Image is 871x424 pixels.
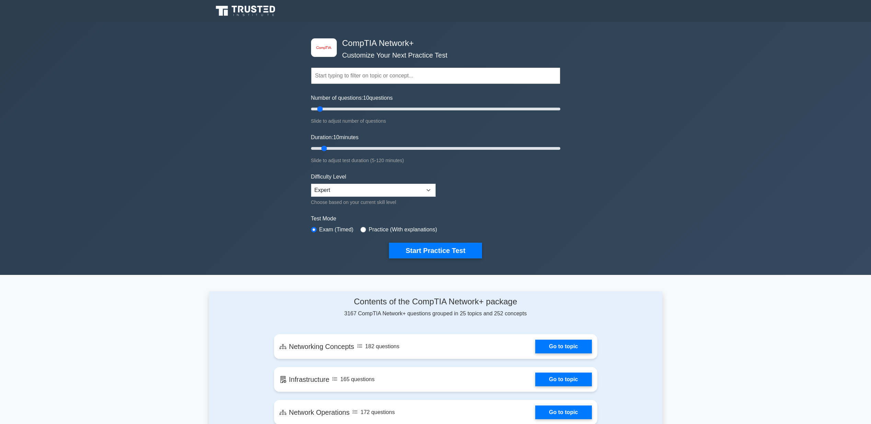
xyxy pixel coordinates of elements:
[535,373,592,386] a: Go to topic
[389,243,482,258] button: Start Practice Test
[311,117,560,125] div: Slide to adjust number of questions
[333,134,339,140] span: 10
[311,173,346,181] label: Difficulty Level
[274,297,597,318] div: 3167 CompTIA Network+ questions grouped in 25 topics and 252 concepts
[535,405,592,419] a: Go to topic
[340,38,527,48] h4: CompTIA Network+
[311,133,359,142] label: Duration: minutes
[363,95,369,101] span: 10
[311,94,393,102] label: Number of questions: questions
[535,340,592,353] a: Go to topic
[311,68,560,84] input: Start typing to filter on topic or concept...
[369,226,437,234] label: Practice (With explanations)
[311,156,560,165] div: Slide to adjust test duration (5-120 minutes)
[319,226,354,234] label: Exam (Timed)
[311,215,560,223] label: Test Mode
[311,198,436,206] div: Choose based on your current skill level
[274,297,597,307] h4: Contents of the CompTIA Network+ package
